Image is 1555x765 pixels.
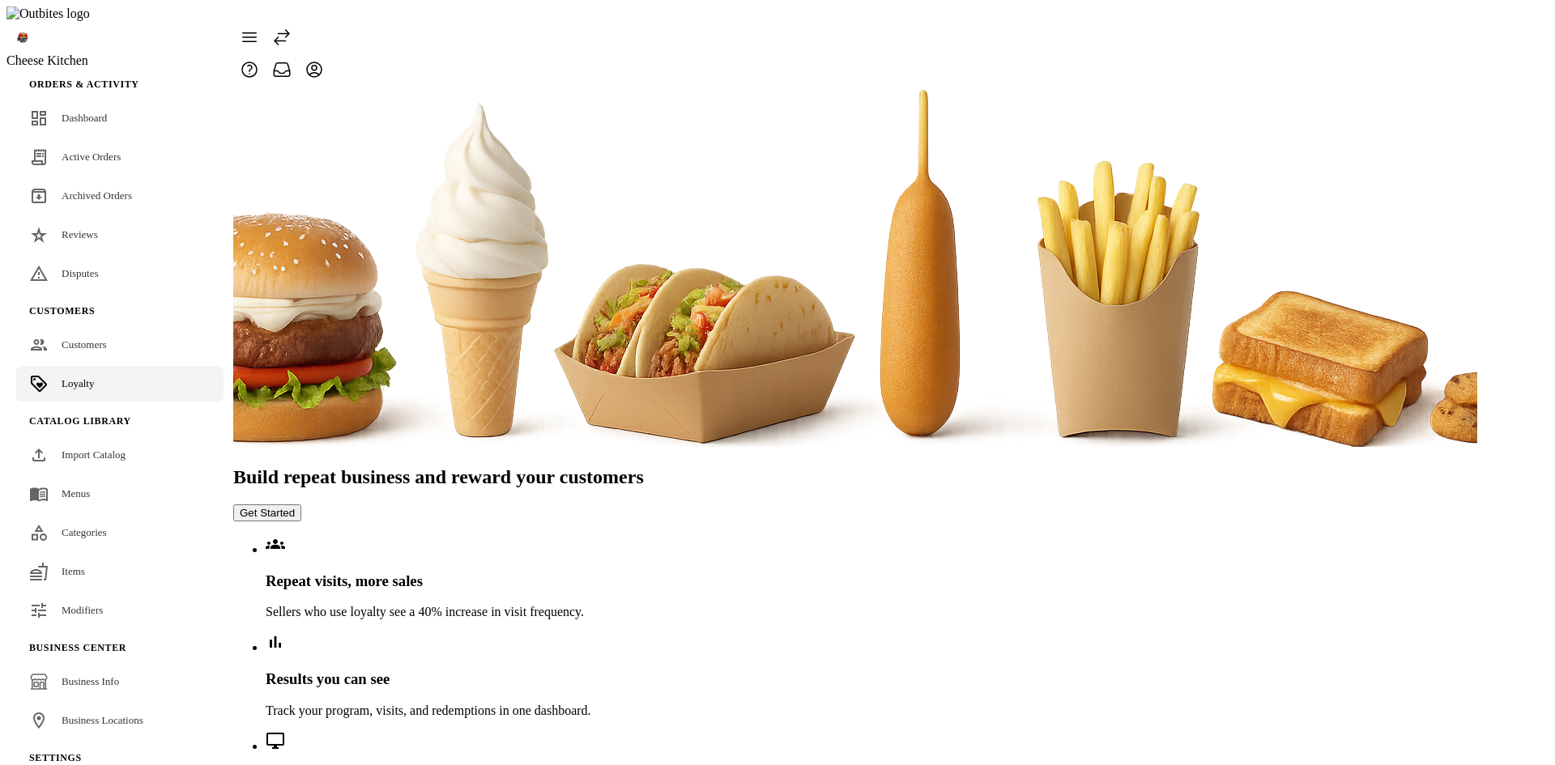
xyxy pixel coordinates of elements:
[62,487,90,499] span: Menus
[29,79,139,90] span: Orders & Activity
[62,377,94,389] span: Loyalty
[62,267,99,279] span: Disputes
[16,476,224,512] a: Menus
[266,703,1477,718] p: Track your program, visits, and redemptions in one dashboard.
[29,305,95,317] span: Customers
[266,605,1477,619] p: Sellers who use loyalty see a 40% increase in visit frequency.
[29,415,131,427] span: Catalog Library
[16,217,224,253] a: Reviews
[62,112,107,124] span: Dashboard
[16,515,224,550] a: Categories
[62,151,121,163] span: Active Orders
[16,437,224,473] a: Import Catalog
[16,100,224,136] a: Dashboard
[62,448,126,461] span: Import Catalog
[16,366,224,402] a: Loyalty
[16,554,224,589] a: Items
[29,752,82,763] span: Settings
[62,526,107,538] span: Categories
[16,139,224,175] a: Active Orders
[6,53,233,68] div: Cheese Kitchen
[233,466,1477,488] h1: Build repeat business and reward your customers
[62,189,132,202] span: Archived Orders
[62,565,85,577] span: Items
[62,675,119,687] span: Business Info
[62,338,107,351] span: Customers
[29,642,126,653] span: Business Center
[266,572,1477,590] h3: Repeat visits, more sales
[16,327,224,363] a: Customers
[266,670,1477,688] h3: Results you can see
[62,714,143,726] span: Business Locations
[16,593,224,628] a: Modifiers
[233,504,301,521] button: Get Started
[16,664,224,699] a: Business Info
[16,178,224,214] a: Archived Orders
[16,703,224,738] a: Business Locations
[6,6,90,21] img: Outbites logo
[16,256,224,291] a: Disputes
[62,228,98,240] span: Reviews
[62,604,103,616] span: Modifiers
